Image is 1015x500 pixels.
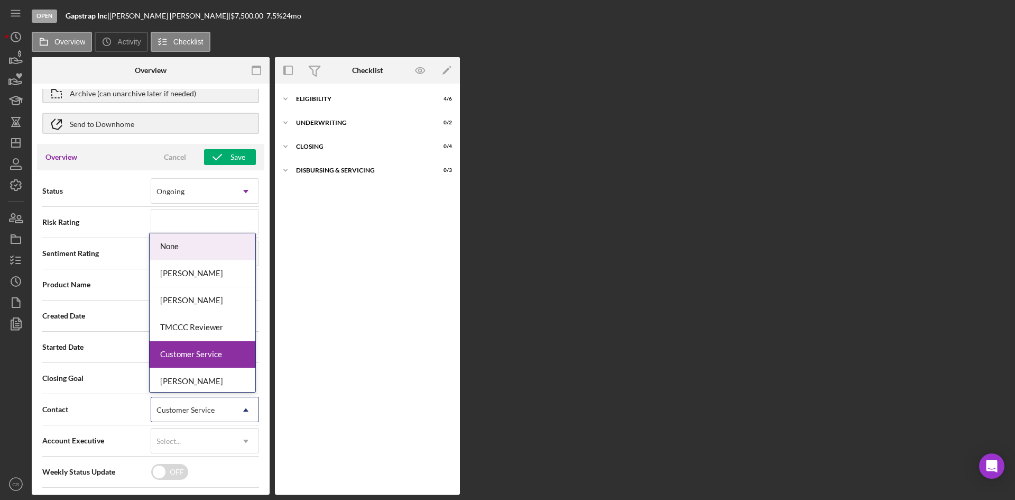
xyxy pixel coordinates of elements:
label: Activity [117,38,141,46]
div: Archive (can unarchive later if needed) [70,83,196,102]
div: Open Intercom Messenger [979,453,1004,479]
button: CS [5,474,26,495]
span: Weekly Status Update [42,467,151,477]
div: [PERSON_NAME] [150,287,255,314]
label: Checklist [173,38,204,46]
div: Checklist [352,66,383,75]
span: Created Date [42,311,151,321]
div: 4 / 6 [433,96,452,102]
div: Save [230,149,245,165]
div: Send to Downhome [70,114,134,133]
div: Underwriting [296,120,426,126]
button: Send to Downhome [42,113,259,134]
div: Closing [296,143,426,150]
div: 24 mo [282,12,301,20]
button: Activity [95,32,147,52]
div: 0 / 4 [433,143,452,150]
div: 0 / 2 [433,120,452,126]
div: $7,500.00 [230,12,266,20]
h3: Overview [45,152,77,162]
button: Archive (can unarchive later if needed) [42,82,259,103]
span: Started Date [42,342,151,352]
span: Product Name [42,279,151,290]
div: Customer Service [150,341,255,368]
div: Ongoing [156,187,184,196]
span: Status [42,186,151,196]
button: Overview [32,32,92,52]
div: [PERSON_NAME] [150,260,255,287]
text: CS [12,481,19,487]
button: Checklist [151,32,210,52]
b: Gapstrap Inc [66,11,107,20]
span: Sentiment Rating [42,248,151,259]
div: 7.5 % [266,12,282,20]
div: Eligibility [296,96,426,102]
div: [PERSON_NAME] [150,368,255,395]
div: Select... [156,437,181,446]
div: Disbursing & Servicing [296,167,426,174]
div: TMCCC Reviewer [150,314,255,341]
div: 0 / 3 [433,167,452,174]
button: Save [204,149,256,165]
label: Overview [54,38,85,46]
div: Customer Service [156,406,215,414]
div: Open [32,10,57,23]
span: Account Executive [42,435,151,446]
div: | [66,12,109,20]
span: Contact [42,404,151,415]
div: Cancel [164,149,186,165]
div: [PERSON_NAME] [PERSON_NAME] | [109,12,230,20]
span: Closing Goal [42,373,151,384]
button: Cancel [149,149,201,165]
div: Overview [135,66,167,75]
div: None [150,233,255,260]
span: Risk Rating [42,217,151,228]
